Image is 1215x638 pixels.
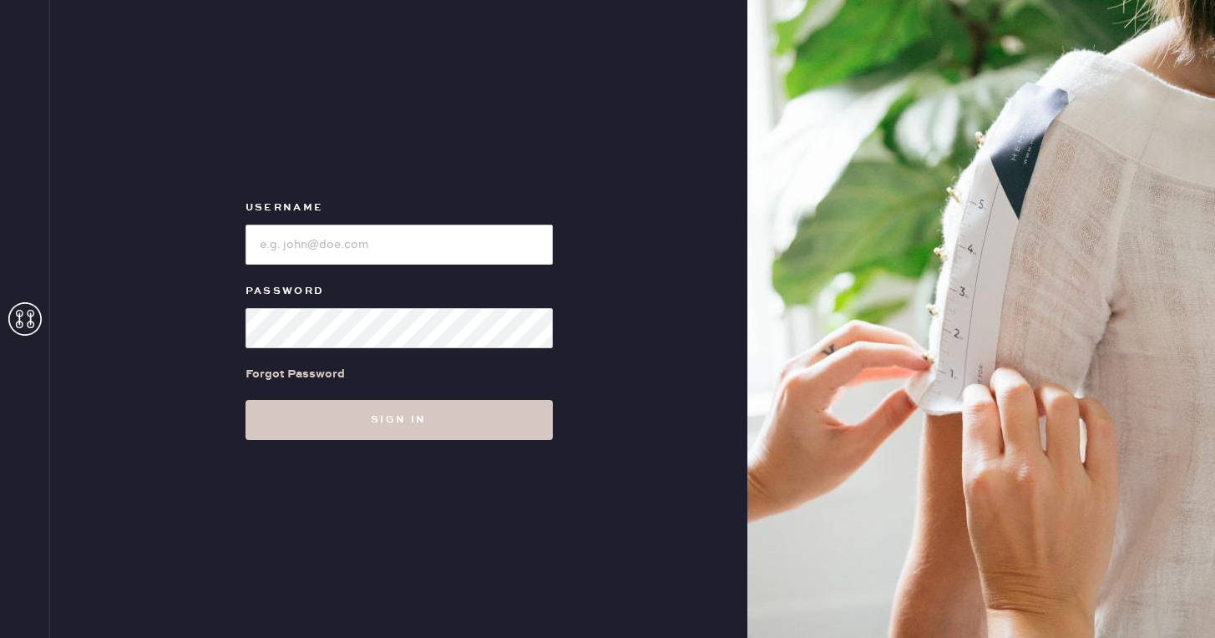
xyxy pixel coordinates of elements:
[246,198,553,218] label: Username
[246,400,553,440] button: Sign in
[246,225,553,265] input: e.g. john@doe.com
[246,281,553,301] label: Password
[246,348,345,400] a: Forgot Password
[246,365,345,383] div: Forgot Password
